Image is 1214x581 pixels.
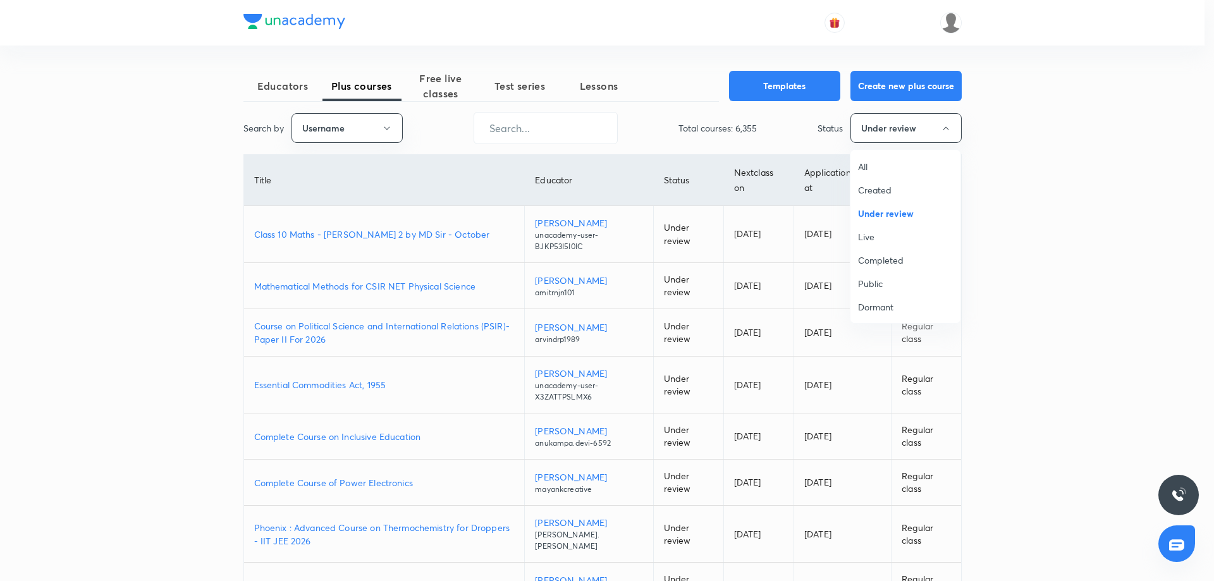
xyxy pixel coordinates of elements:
[858,277,953,290] span: Public
[858,254,953,267] span: Completed
[858,207,953,220] span: Under review
[858,160,953,173] span: All
[858,300,953,314] span: Dormant
[858,183,953,197] span: Created
[858,230,953,243] span: Live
